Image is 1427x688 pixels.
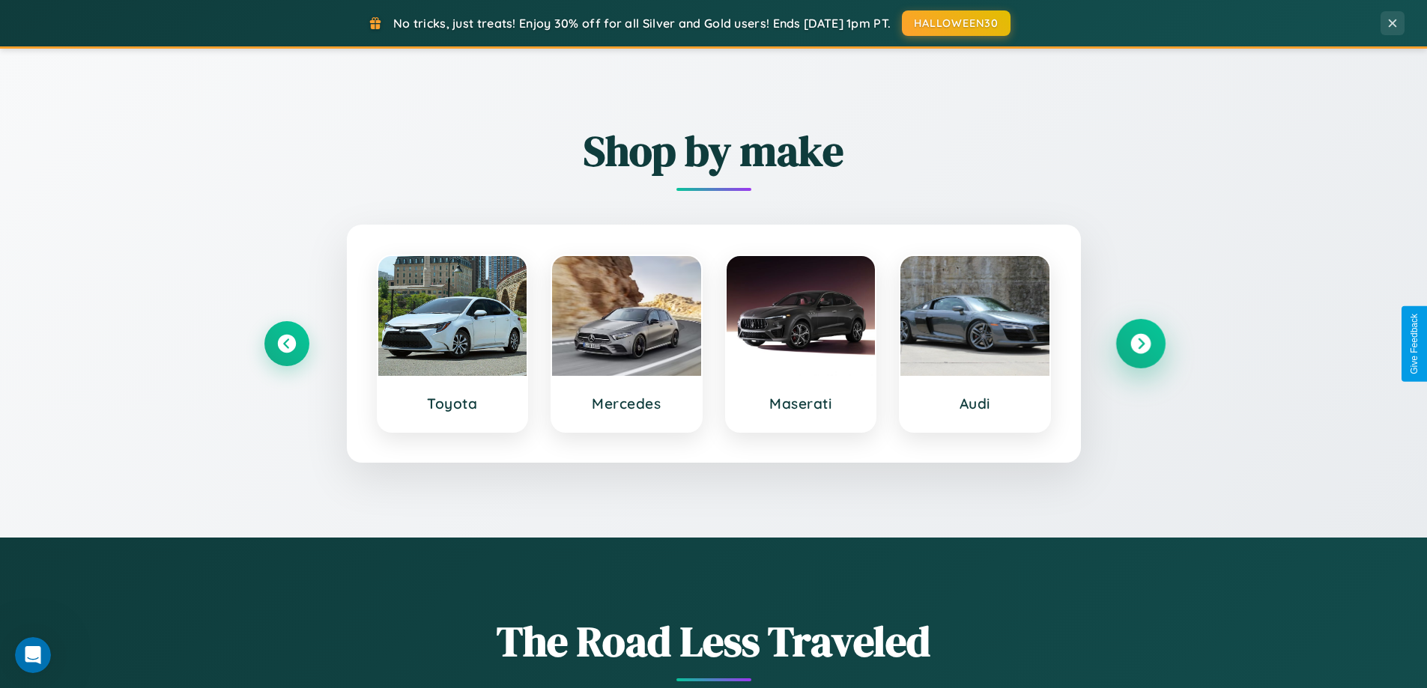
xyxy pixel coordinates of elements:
h1: The Road Less Traveled [264,612,1163,670]
iframe: Intercom live chat [15,637,51,673]
div: Give Feedback [1409,314,1420,374]
h3: Audi [915,395,1034,413]
h3: Mercedes [567,395,686,413]
h3: Maserati [742,395,861,413]
h3: Toyota [393,395,512,413]
h2: Shop by make [264,122,1163,180]
button: HALLOWEEN30 [902,10,1011,36]
span: No tricks, just treats! Enjoy 30% off for all Silver and Gold users! Ends [DATE] 1pm PT. [393,16,891,31]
